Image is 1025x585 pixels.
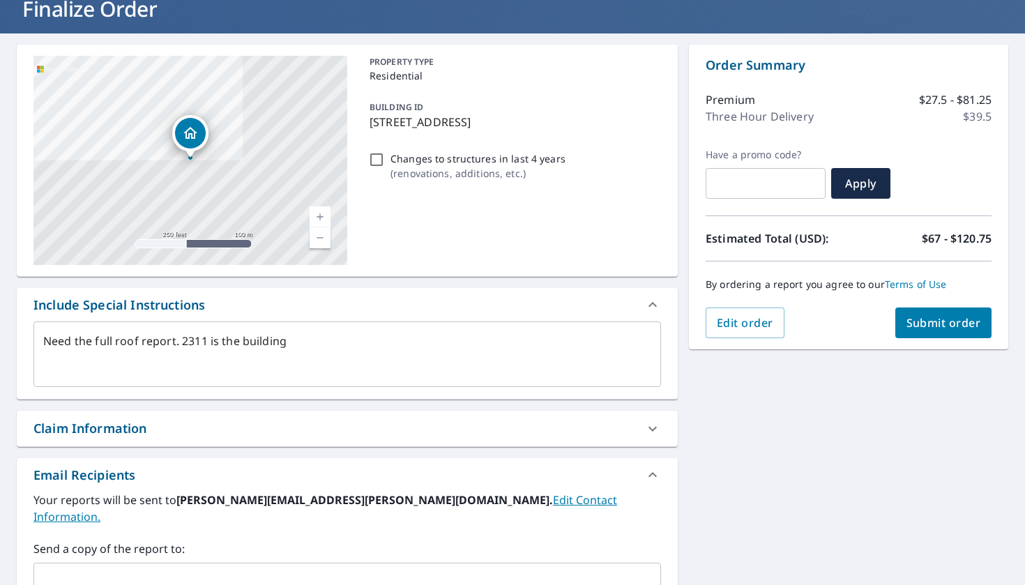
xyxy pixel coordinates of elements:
p: By ordering a report you agree to our [706,278,992,291]
p: $27.5 - $81.25 [919,91,992,108]
p: $39.5 [963,108,992,125]
label: Send a copy of the report to: [33,540,661,557]
p: $67 - $120.75 [922,230,992,247]
button: Apply [831,168,890,199]
p: Premium [706,91,755,108]
div: Email Recipients [33,466,135,485]
p: [STREET_ADDRESS] [370,114,655,130]
button: Edit order [706,307,784,338]
p: ( renovations, additions, etc. ) [390,166,565,181]
p: Three Hour Delivery [706,108,814,125]
button: Submit order [895,307,992,338]
b: [PERSON_NAME][EMAIL_ADDRESS][PERSON_NAME][DOMAIN_NAME]. [176,492,553,508]
p: Residential [370,68,655,83]
p: Changes to structures in last 4 years [390,151,565,166]
p: Estimated Total (USD): [706,230,849,247]
label: Have a promo code? [706,149,826,161]
span: Submit order [906,315,981,331]
textarea: Need the full roof report. 2311 is the building [43,335,651,374]
a: Current Level 17, Zoom Out [310,227,331,248]
a: Terms of Use [885,278,947,291]
p: BUILDING ID [370,101,423,113]
span: Apply [842,176,879,191]
p: PROPERTY TYPE [370,56,655,68]
div: Email Recipients [17,458,678,492]
div: Claim Information [33,419,147,438]
div: Dropped pin, building 1, Residential property, 2311 N Congress Ave Boynton Beach, FL 33426 [172,115,208,158]
p: Order Summary [706,56,992,75]
div: Include Special Instructions [17,288,678,321]
div: Claim Information [17,411,678,446]
a: Current Level 17, Zoom In [310,206,331,227]
div: Include Special Instructions [33,296,205,314]
span: Edit order [717,315,773,331]
label: Your reports will be sent to [33,492,661,525]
